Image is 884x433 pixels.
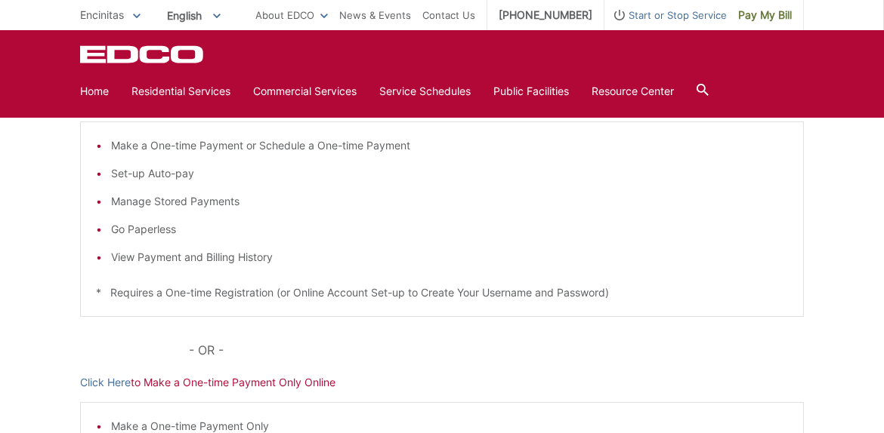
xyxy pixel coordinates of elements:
p: - OR - [189,339,804,361]
li: Make a One-time Payment or Schedule a One-time Payment [111,137,788,154]
a: Home [80,83,109,100]
a: EDCD logo. Return to the homepage. [80,45,206,63]
li: View Payment and Billing History [111,249,788,266]
a: Public Facilities [493,83,569,100]
span: English [156,3,232,28]
p: * Requires a One-time Registration (or Online Account Set-up to Create Your Username and Password) [96,284,788,301]
a: Commercial Services [253,83,357,100]
a: Resource Center [592,83,674,100]
a: Contact Us [422,7,475,23]
li: Go Paperless [111,221,788,238]
a: Service Schedules [379,83,471,100]
span: Encinitas [80,8,124,21]
a: Residential Services [131,83,230,100]
p: to Make a One-time Payment Only Online [80,374,804,391]
a: About EDCO [255,7,328,23]
a: News & Events [339,7,411,23]
li: Set-up Auto-pay [111,165,788,182]
li: Manage Stored Payments [111,193,788,210]
a: Click Here [80,374,131,391]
